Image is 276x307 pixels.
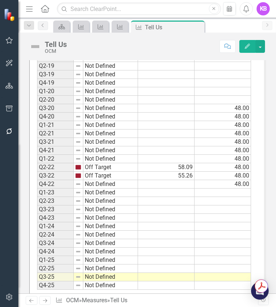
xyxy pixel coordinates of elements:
td: Q1-24 [37,222,74,231]
img: 8DAGhfEEPCf229AAAAAElFTkSuQmCC [75,105,81,111]
img: 8DAGhfEEPCf229AAAAAElFTkSuQmCC [75,147,81,153]
td: 48.00 [195,180,251,189]
a: OCM [66,297,79,304]
td: Not Defined [83,273,138,281]
td: Not Defined [83,197,138,205]
td: 55.26 [138,172,195,180]
td: 48.00 [195,138,251,146]
td: Not Defined [83,222,138,231]
td: Q1-23 [37,189,74,197]
td: Off Target [83,172,138,180]
img: 8DAGhfEEPCf229AAAAAElFTkSuQmCC [75,257,81,263]
td: Q2-25 [37,264,74,273]
img: 8DAGhfEEPCf229AAAAAElFTkSuQmCC [75,274,81,280]
img: 8DAGhfEEPCf229AAAAAElFTkSuQmCC [75,232,81,238]
td: Q4-20 [37,113,74,121]
td: Q3-19 [37,70,74,79]
td: Not Defined [83,70,138,79]
td: Not Defined [83,180,138,189]
img: 8DAGhfEEPCf229AAAAAElFTkSuQmCC [75,249,81,255]
td: Q1-21 [37,121,74,129]
td: Q4-19 [37,79,74,87]
td: Off Target [83,163,138,172]
td: Not Defined [83,104,138,113]
img: 8DAGhfEEPCf229AAAAAElFTkSuQmCC [75,88,81,94]
div: Tell Us [145,23,203,32]
img: gIiY6LcMCcdgAAAAABJRU5ErkJggg== [75,173,81,179]
td: Not Defined [83,138,138,146]
td: Not Defined [83,214,138,222]
td: Not Defined [83,129,138,138]
td: 48.00 [195,146,251,155]
td: Q4-25 [37,281,74,290]
img: 8DAGhfEEPCf229AAAAAElFTkSuQmCC [75,156,81,162]
img: ClearPoint Strategy [4,8,17,21]
td: Not Defined [83,205,138,214]
img: 8DAGhfEEPCf229AAAAAElFTkSuQmCC [75,63,81,69]
td: Q2-23 [37,197,74,205]
td: Q1-22 [37,155,74,163]
img: gIiY6LcMCcdgAAAAABJRU5ErkJggg== [75,164,81,170]
img: 8DAGhfEEPCf229AAAAAElFTkSuQmCC [75,207,81,212]
td: Not Defined [83,155,138,163]
button: KB [257,2,270,15]
img: Not Defined [29,41,41,52]
td: Q3-23 [37,205,74,214]
img: 8DAGhfEEPCf229AAAAAElFTkSuQmCC [75,122,81,128]
td: 48.00 [195,121,251,129]
td: Q3-22 [37,172,74,180]
div: Open Intercom Messenger [251,282,269,300]
img: 8DAGhfEEPCf229AAAAAElFTkSuQmCC [75,198,81,204]
td: Q2-20 [37,96,74,104]
td: Q1-20 [37,87,74,96]
td: 48.00 [195,129,251,138]
td: 48.00 [195,104,251,113]
td: Not Defined [83,146,138,155]
img: 8DAGhfEEPCf229AAAAAElFTkSuQmCC [75,72,81,77]
td: Q3-21 [37,138,74,146]
td: Not Defined [83,256,138,264]
div: OCM [45,48,67,54]
input: Search ClearPoint... [57,3,221,15]
td: Q2-22 [37,163,74,172]
img: 8DAGhfEEPCf229AAAAAElFTkSuQmCC [75,223,81,229]
td: Not Defined [83,248,138,256]
img: 8DAGhfEEPCf229AAAAAElFTkSuQmCC [75,190,81,195]
td: Q4-22 [37,180,74,189]
td: Q3-20 [37,104,74,113]
img: 8DAGhfEEPCf229AAAAAElFTkSuQmCC [75,240,81,246]
td: Q4-21 [37,146,74,155]
td: Q2-19 [37,62,74,70]
td: Q4-23 [37,214,74,222]
img: 8DAGhfEEPCf229AAAAAElFTkSuQmCC [75,80,81,86]
td: 58.09 [138,163,195,172]
a: Measures [82,297,107,304]
td: 48.00 [195,113,251,121]
img: 8DAGhfEEPCf229AAAAAElFTkSuQmCC [75,282,81,288]
img: 8DAGhfEEPCf229AAAAAElFTkSuQmCC [75,181,81,187]
td: Not Defined [83,121,138,129]
td: Q3-25 [37,273,74,281]
td: Q1-25 [37,256,74,264]
td: Q4-24 [37,248,74,256]
td: Not Defined [83,79,138,87]
div: Tell Us [45,40,67,48]
img: 8DAGhfEEPCf229AAAAAElFTkSuQmCC [75,266,81,271]
img: 8DAGhfEEPCf229AAAAAElFTkSuQmCC [75,131,81,136]
td: 48.00 [195,163,251,172]
td: 48.00 [195,155,251,163]
img: 8DAGhfEEPCf229AAAAAElFTkSuQmCC [75,139,81,145]
td: Not Defined [83,281,138,290]
td: Not Defined [83,62,138,70]
img: 8DAGhfEEPCf229AAAAAElFTkSuQmCC [75,114,81,120]
div: » » [55,296,258,305]
td: Not Defined [83,231,138,239]
img: 8DAGhfEEPCf229AAAAAElFTkSuQmCC [75,215,81,221]
td: 48.00 [195,172,251,180]
td: Not Defined [83,87,138,96]
td: Not Defined [83,264,138,273]
td: Not Defined [83,96,138,104]
td: Not Defined [83,189,138,197]
td: Not Defined [83,113,138,121]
